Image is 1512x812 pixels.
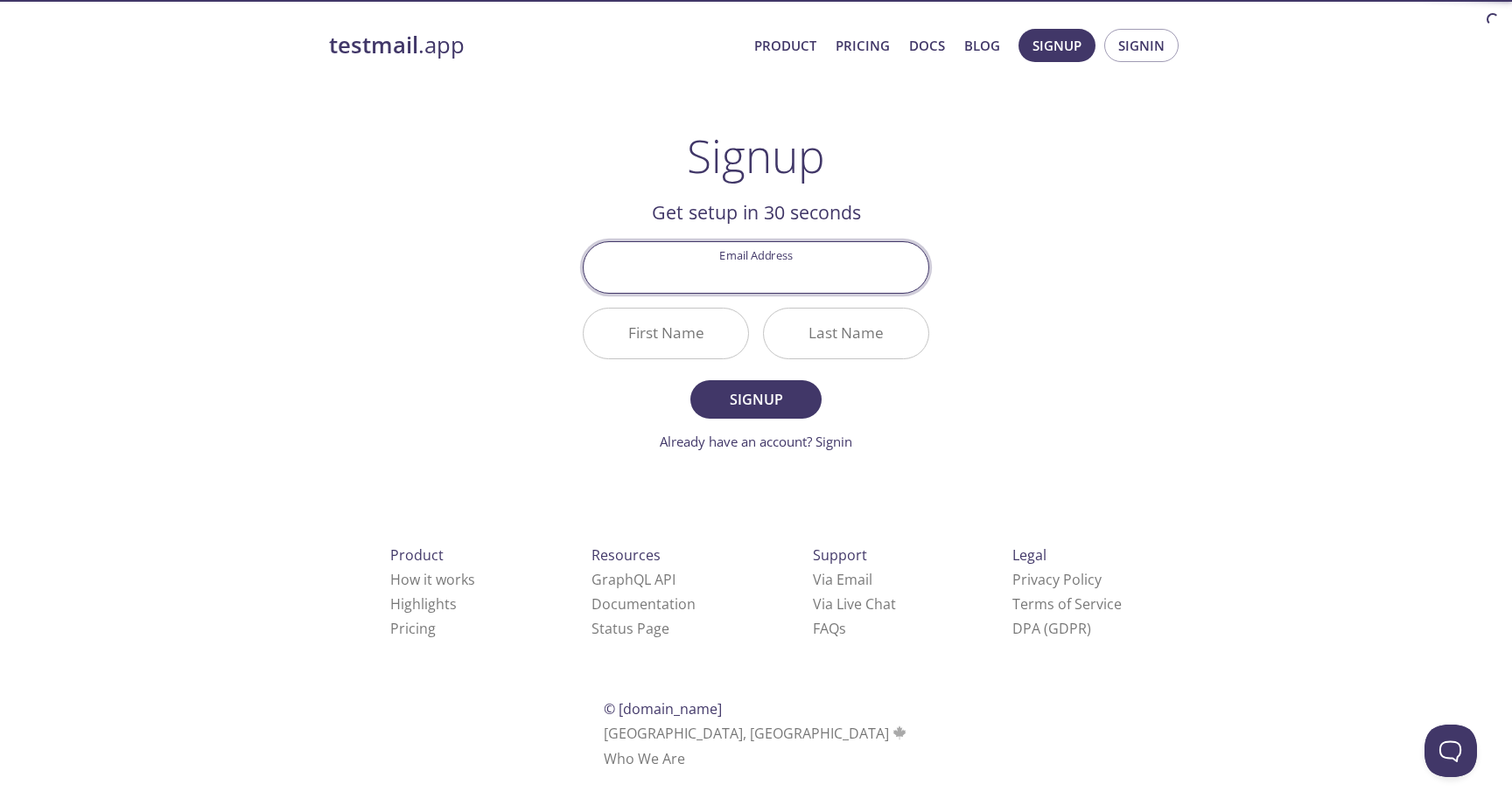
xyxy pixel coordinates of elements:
[687,129,825,182] h1: Signup
[1032,34,1081,57] span: Signup
[1104,29,1179,62] button: Signin
[660,433,852,450] a: Already have an account? Signin
[604,749,685,768] a: Who We Are
[813,570,872,589] a: Via Email
[1012,570,1102,589] a: Privacy Policy
[909,34,945,57] a: Docs
[591,594,696,614] a: Documentation
[390,545,444,565] span: Product
[1012,594,1122,614] a: Terms of Service
[839,619,846,638] span: s
[1424,725,1477,777] iframe: Help Scout Beacon - Open
[813,594,896,614] a: Via Live Chat
[390,619,436,638] a: Pricing
[591,545,661,565] span: Resources
[1012,545,1046,565] span: Legal
[591,570,675,589] a: GraphQL API
[390,594,457,614] a: Highlights
[1118,34,1165,57] span: Signin
[329,30,418,60] strong: testmail
[591,619,669,638] a: Status Page
[813,545,867,565] span: Support
[964,34,1000,57] a: Blog
[710,387,802,412] span: Signup
[813,619,846,638] a: FAQ
[1012,619,1091,638] a: DPA (GDPR)
[604,724,909,743] span: [GEOGRAPHIC_DATA], [GEOGRAPHIC_DATA]
[836,34,890,57] a: Pricing
[390,570,475,589] a: How it works
[604,699,722,718] span: © [DOMAIN_NAME]
[690,380,822,419] button: Signup
[329,31,740,60] a: testmail.app
[1018,29,1095,62] button: Signup
[754,34,816,57] a: Product
[583,198,929,227] h2: Get setup in 30 seconds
